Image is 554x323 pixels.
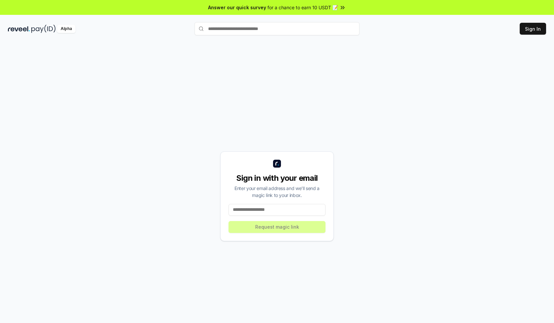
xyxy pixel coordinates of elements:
[229,185,325,199] div: Enter your email address and we’ll send a magic link to your inbox.
[208,4,266,11] span: Answer our quick survey
[273,160,281,168] img: logo_small
[229,173,325,183] div: Sign in with your email
[267,4,338,11] span: for a chance to earn 10 USDT 📝
[57,25,76,33] div: Alpha
[31,25,56,33] img: pay_id
[520,23,546,35] button: Sign In
[8,25,30,33] img: reveel_dark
